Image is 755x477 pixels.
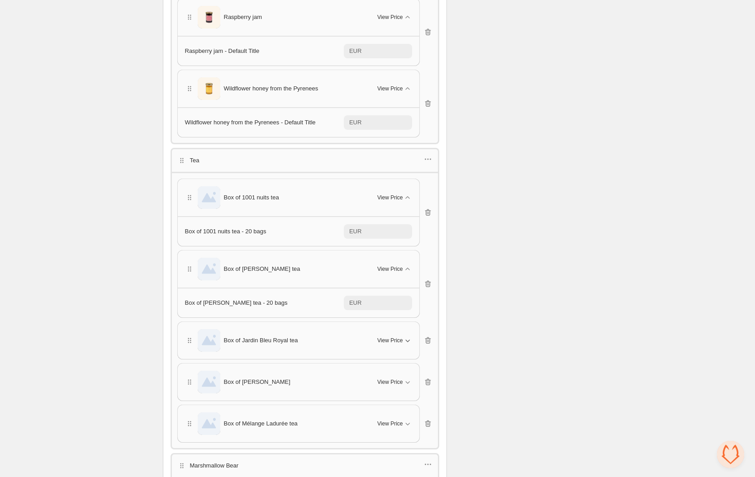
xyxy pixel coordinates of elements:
[377,194,403,201] span: View Price
[224,193,279,202] span: Box of 1001 nuits tea
[224,419,298,428] span: Box of Mélange Ladurée tea
[198,412,220,435] img: Box of Mélange Ladurée tea
[198,371,220,393] img: Box of Marie-Antoinette tea
[377,378,403,386] span: View Price
[349,118,361,127] div: EUR
[349,227,361,236] div: EUR
[185,228,266,235] span: Box of 1001 nuits tea - 20 bags
[349,47,361,56] div: EUR
[372,81,417,96] button: View Price
[198,75,220,102] img: Wildflower honey from the Pyrenees
[372,10,417,24] button: View Price
[190,156,199,165] p: Tea
[224,336,298,345] span: Box of Jardin Bleu Royal tea
[224,13,262,22] span: Raspberry jam
[190,461,239,470] p: Marshmallow Bear
[198,258,220,280] img: Box of Earl Grey tea
[185,299,288,306] span: Box of [PERSON_NAME] tea - 20 bags
[198,186,220,209] img: Box of 1001 nuits tea
[377,265,403,273] span: View Price
[377,85,403,92] span: View Price
[377,337,403,344] span: View Price
[185,119,316,126] span: Wildflower honey from the Pyrenees - Default Title
[372,262,417,276] button: View Price
[717,441,744,468] div: Open chat
[224,264,300,274] span: Box of [PERSON_NAME] tea
[372,333,417,348] button: View Price
[185,47,260,54] span: Raspberry jam - Default Title
[224,84,318,93] span: Wildflower honey from the Pyrenees
[372,416,417,431] button: View Price
[349,298,361,307] div: EUR
[198,4,220,31] img: Raspberry jam
[377,420,403,427] span: View Price
[377,14,403,21] span: View Price
[372,190,417,205] button: View Price
[372,375,417,389] button: View Price
[224,378,290,387] span: Box of [PERSON_NAME]
[198,329,220,352] img: Box of Jardin Bleu Royal tea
